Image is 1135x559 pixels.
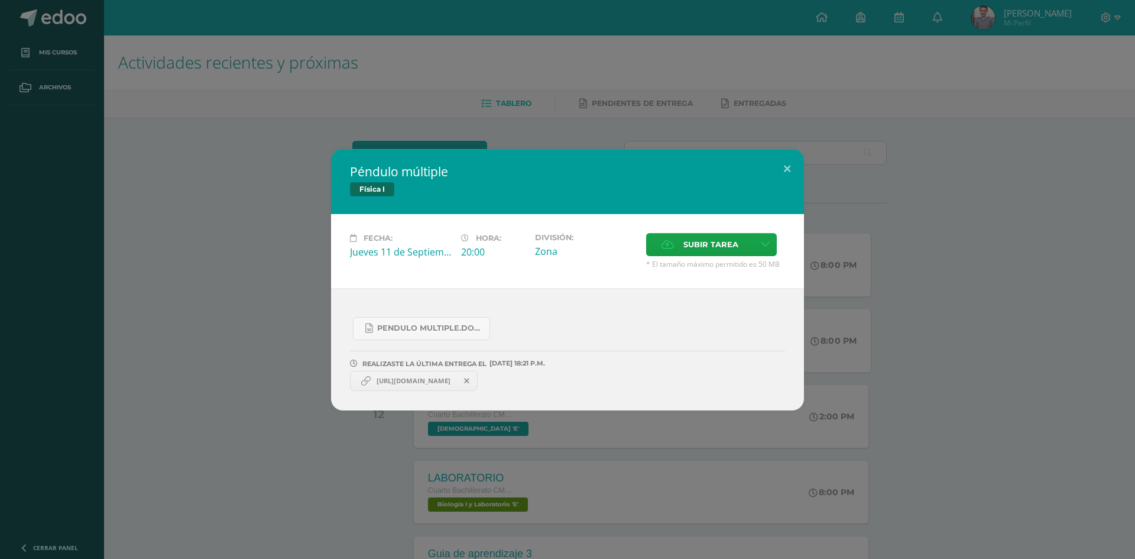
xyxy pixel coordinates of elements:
[535,245,637,258] div: Zona
[535,233,637,242] label: División:
[353,317,490,340] a: Pendulo multiple.docx
[350,182,394,196] span: Física I
[683,234,738,256] span: Subir tarea
[770,149,804,189] button: Close (Esc)
[461,245,526,259] div: 20:00
[364,234,393,243] span: Fecha:
[377,324,484,333] span: Pendulo multiple.docx
[371,376,456,386] span: [URL][DOMAIN_NAME]
[350,245,452,259] div: Jueves 11 de Septiembre
[487,363,545,364] span: [DATE] 18:21 P.M.
[350,163,785,180] h2: Péndulo múltiple
[350,371,478,391] a: https://youtube.com/shorts/wwrQnYYP2EM?si=b_Eq7Ebp4H3mDUYb
[646,259,785,269] span: * El tamaño máximo permitido es 50 MB
[362,360,487,368] span: REALIZASTE LA ÚLTIMA ENTREGA EL
[476,234,501,243] span: Hora:
[457,374,477,387] span: Remover entrega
